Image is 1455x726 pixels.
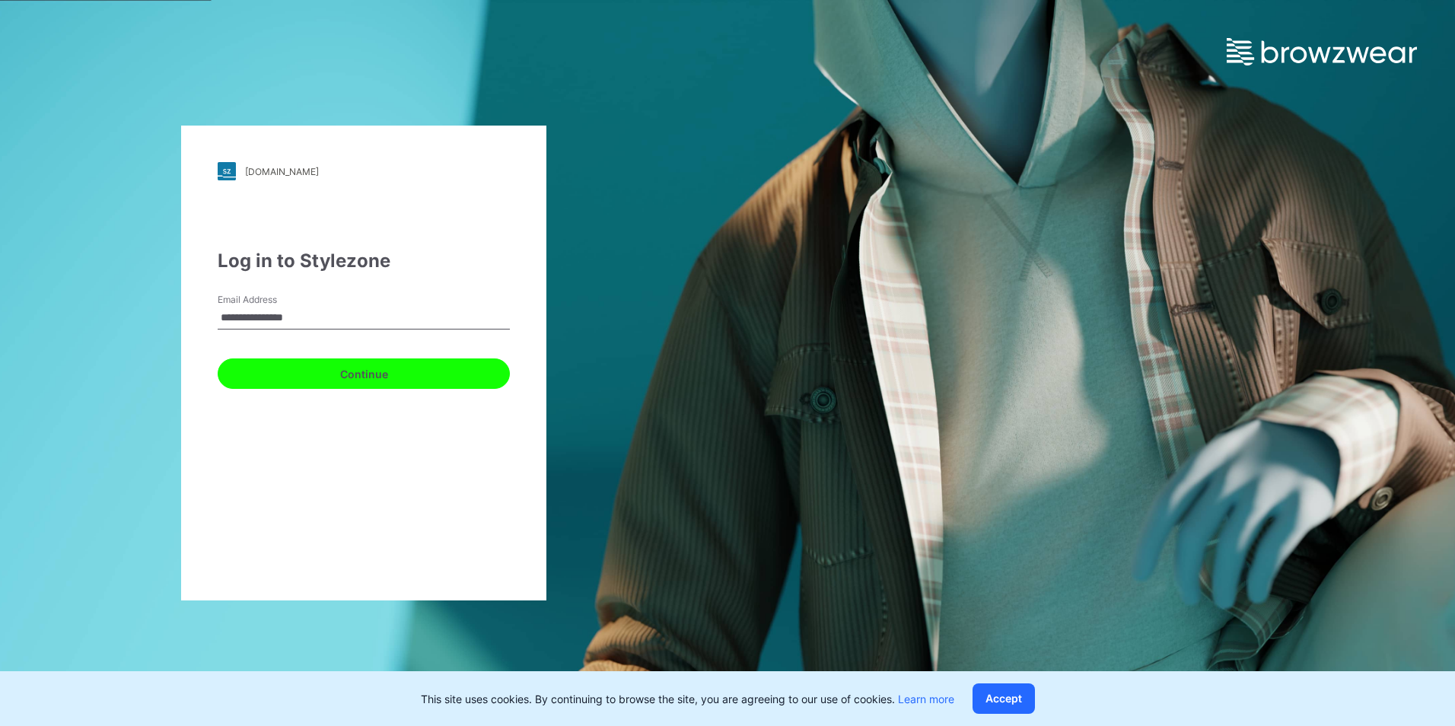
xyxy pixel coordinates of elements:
[218,162,510,180] a: [DOMAIN_NAME]
[421,691,954,707] p: This site uses cookies. By continuing to browse the site, you are agreeing to our use of cookies.
[973,683,1035,714] button: Accept
[218,293,324,307] label: Email Address
[898,693,954,705] a: Learn more
[245,166,319,177] div: [DOMAIN_NAME]
[218,358,510,389] button: Continue
[218,247,510,275] div: Log in to Stylezone
[218,162,236,180] img: stylezone-logo.562084cfcfab977791bfbf7441f1a819.svg
[1227,38,1417,65] img: browzwear-logo.e42bd6dac1945053ebaf764b6aa21510.svg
